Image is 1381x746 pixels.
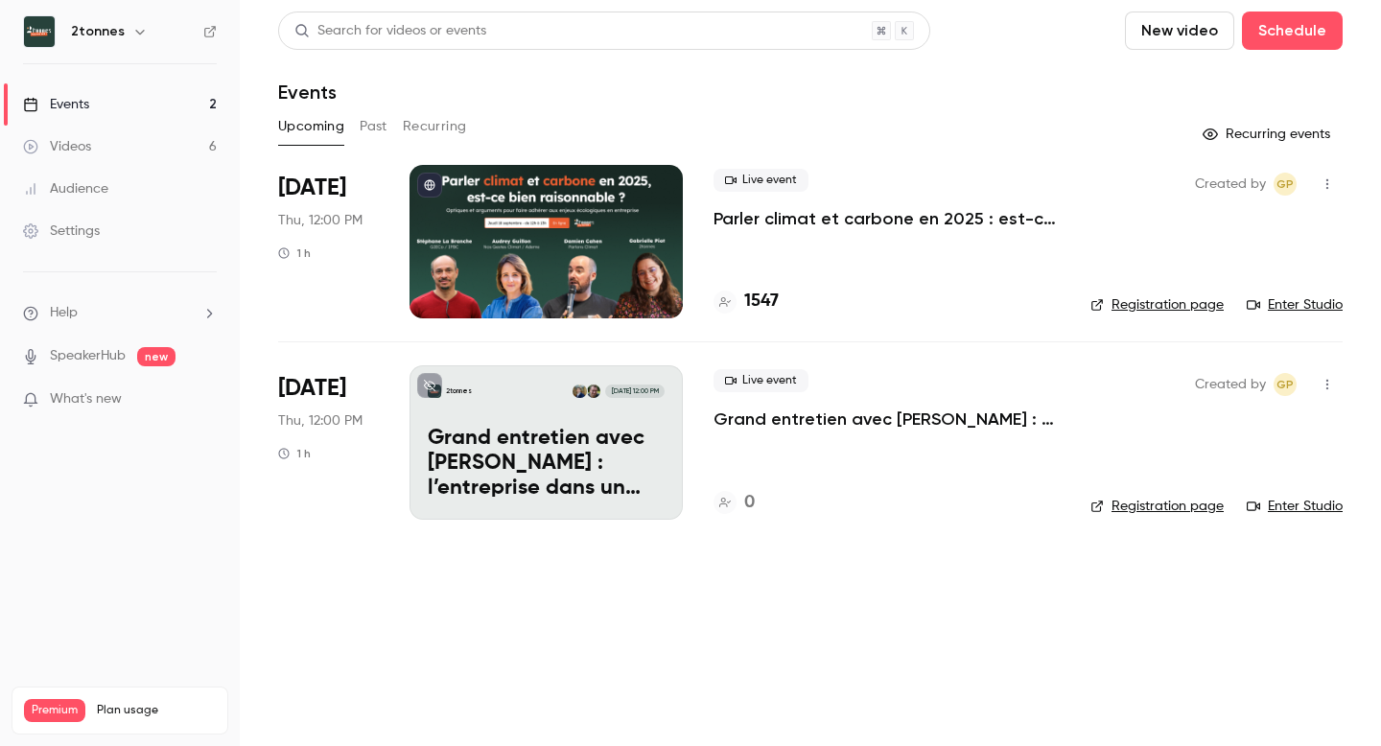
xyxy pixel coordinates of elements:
[194,391,217,408] iframe: Noticeable Trigger
[278,211,363,230] span: Thu, 12:00 PM
[294,21,486,41] div: Search for videos or events
[1242,12,1343,50] button: Schedule
[1195,173,1266,196] span: Created by
[71,22,125,41] h6: 2tonnes
[714,408,1060,431] a: Grand entretien avec [PERSON_NAME] : l’entreprise dans un monde en crises
[714,169,808,192] span: Live event
[573,385,586,398] img: Frédéric Mazzella
[278,365,379,519] div: Oct 16 Thu, 12:00 PM (Europe/Paris)
[1090,497,1224,516] a: Registration page
[605,385,664,398] span: [DATE] 12:00 PM
[1194,119,1343,150] button: Recurring events
[1195,373,1266,396] span: Created by
[278,81,337,104] h1: Events
[1247,497,1343,516] a: Enter Studio
[1090,295,1224,315] a: Registration page
[1125,12,1234,50] button: New video
[50,389,122,409] span: What's new
[714,490,755,516] a: 0
[1274,173,1297,196] span: Gabrielle Piot
[97,703,216,718] span: Plan usage
[278,245,311,261] div: 1 h
[714,207,1060,230] a: Parler climat et carbone en 2025 : est-ce bien raisonnable ?
[428,427,665,501] p: Grand entretien avec [PERSON_NAME] : l’entreprise dans un monde en crises
[23,95,89,114] div: Events
[744,289,779,315] h4: 1547
[23,179,108,198] div: Audience
[278,446,311,461] div: 1 h
[24,16,55,47] img: 2tonnes
[278,173,346,203] span: [DATE]
[410,365,683,519] a: Grand entretien avec Frédéric Mazzella : l’entreprise dans un monde en crises 2tonnesPierre-Alix ...
[50,346,126,366] a: SpeakerHub
[446,386,472,396] p: 2tonnes
[278,411,363,431] span: Thu, 12:00 PM
[50,303,78,323] span: Help
[360,111,387,142] button: Past
[278,165,379,318] div: Sep 18 Thu, 12:00 PM (Europe/Paris)
[23,221,100,241] div: Settings
[24,699,85,722] span: Premium
[1274,373,1297,396] span: Gabrielle Piot
[714,369,808,392] span: Live event
[744,490,755,516] h4: 0
[587,385,600,398] img: Pierre-Alix Lloret-Bavai
[278,111,344,142] button: Upcoming
[1247,295,1343,315] a: Enter Studio
[1276,373,1294,396] span: GP
[1276,173,1294,196] span: GP
[137,347,176,366] span: new
[278,373,346,404] span: [DATE]
[23,303,217,323] li: help-dropdown-opener
[23,137,91,156] div: Videos
[403,111,467,142] button: Recurring
[714,289,779,315] a: 1547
